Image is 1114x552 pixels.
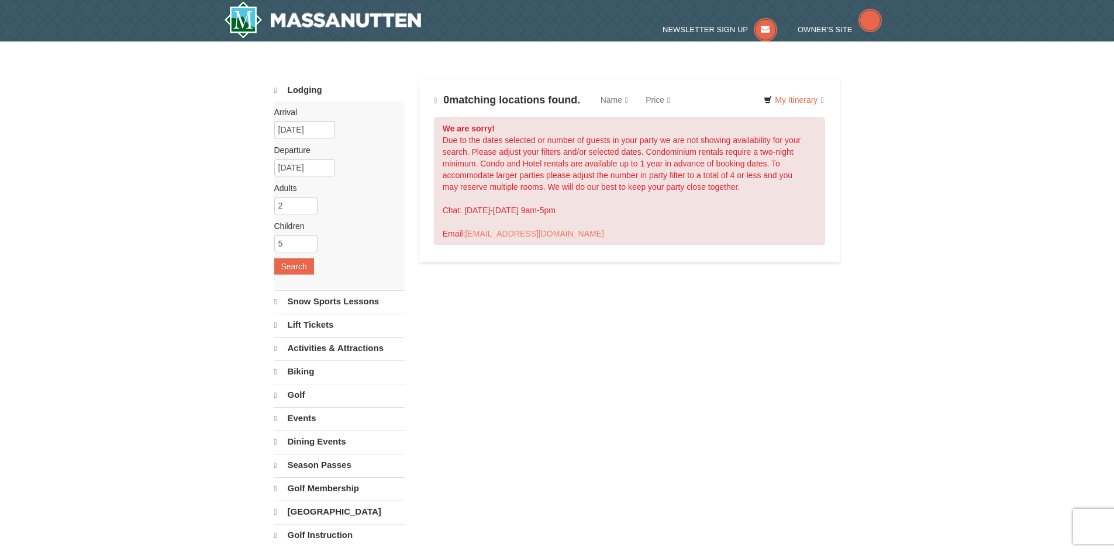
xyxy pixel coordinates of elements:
a: Golf [274,384,405,406]
a: Activities & Attractions [274,337,405,359]
a: Name [592,88,637,112]
a: [EMAIL_ADDRESS][DOMAIN_NAME] [465,229,604,238]
a: Lodging [274,79,405,101]
a: Golf Instruction [274,524,405,546]
a: Season Passes [274,454,405,476]
label: Adults [274,182,396,194]
a: My Itinerary [756,91,831,109]
div: Due to the dates selected or number of guests in your party we are not showing availability for y... [434,117,826,245]
img: Massanutten Resort Logo [224,1,422,39]
a: Biking [274,360,405,383]
a: Price [637,88,679,112]
label: Children [274,220,396,232]
strong: We are sorry! [443,124,495,133]
a: Golf Membership [274,477,405,499]
a: Snow Sports Lessons [274,290,405,313]
a: Newsletter Sign Up [663,25,777,34]
a: Events [274,407,405,429]
span: Owner's Site [798,25,853,34]
label: Arrival [274,106,396,118]
a: Owner's Site [798,25,882,34]
a: Dining Events [274,431,405,453]
a: Massanutten Resort [224,1,422,39]
label: Departure [274,144,396,156]
a: Lift Tickets [274,314,405,336]
button: Search [274,258,314,275]
span: Newsletter Sign Up [663,25,748,34]
a: [GEOGRAPHIC_DATA] [274,501,405,523]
